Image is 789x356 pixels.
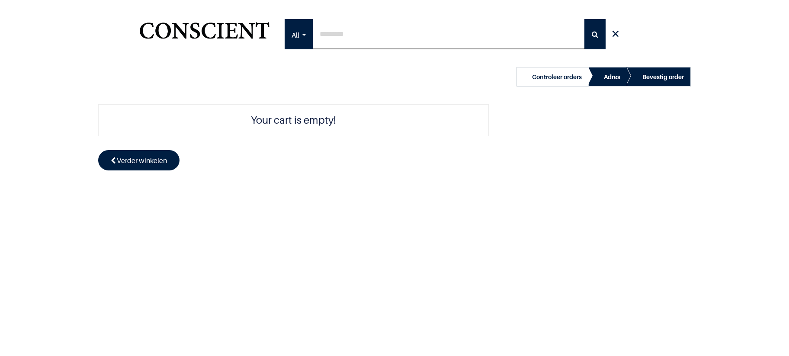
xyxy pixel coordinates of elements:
[285,19,313,49] a: All
[98,104,489,137] div: Your cart is empty!
[532,72,582,82] div: Controleer orders
[642,72,684,82] div: Bevestig order
[98,150,180,170] a: Verder winkelen
[117,156,167,165] span: Verder winkelen
[604,72,620,82] div: Adres
[292,20,299,50] span: All
[584,19,606,49] button: Zoek
[138,17,271,51] a: Logo of Conscient.nl
[138,17,271,51] img: Conscient.nl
